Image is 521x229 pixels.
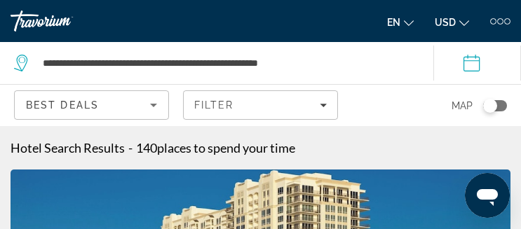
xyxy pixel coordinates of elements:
iframe: Button to launch messaging window [465,173,510,218]
span: Filter [194,99,234,111]
input: Search hotel destination [41,53,412,74]
span: Map [452,96,473,116]
button: Change currency [435,12,469,32]
h2: 140 [136,140,295,155]
span: Best Deals [26,99,99,111]
button: Filters [183,90,338,120]
button: Select check in and out date [433,42,521,84]
span: - [128,140,133,155]
a: Travorium [11,11,116,32]
span: USD [435,17,456,28]
button: Toggle map [473,99,507,112]
span: places to spend your time [157,140,295,155]
h1: Hotel Search Results [11,140,125,155]
span: en [387,17,400,28]
mat-select: Sort by [26,97,157,113]
button: Change language [387,12,414,32]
